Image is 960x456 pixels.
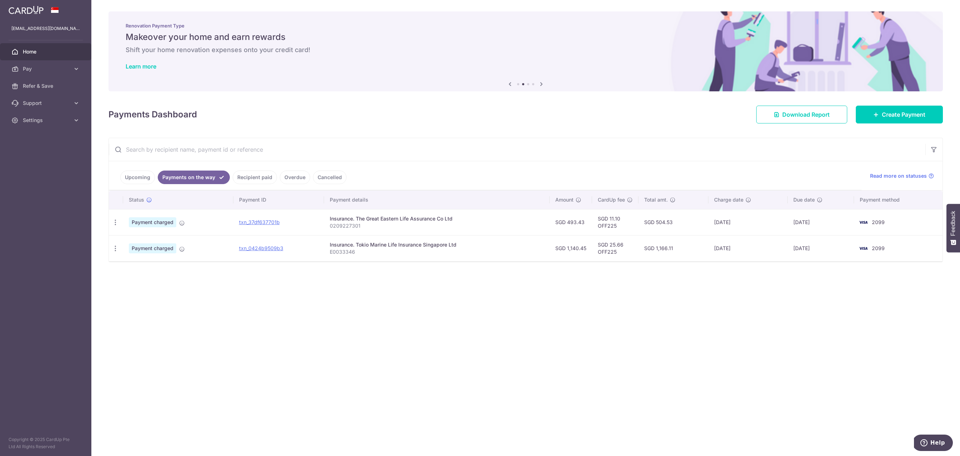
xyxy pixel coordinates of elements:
td: SGD 1,166.11 [638,235,708,261]
p: [EMAIL_ADDRESS][DOMAIN_NAME] [11,25,80,32]
td: SGD 1,140.45 [550,235,592,261]
span: Settings [23,117,70,124]
span: 2099 [872,219,885,225]
a: Learn more [126,63,156,70]
td: [DATE] [788,235,854,261]
span: Download Report [782,110,830,119]
a: txn_0424b9509b3 [239,245,283,251]
div: Insurance. The Great Eastern Life Assurance Co Ltd [330,215,544,222]
td: [DATE] [708,235,788,261]
h4: Payments Dashboard [108,108,197,121]
span: Read more on statuses [870,172,927,179]
img: CardUp [9,6,44,14]
a: Download Report [756,106,847,123]
img: Renovation banner [108,11,943,91]
span: Amount [555,196,574,203]
p: E0033346 [330,248,544,255]
a: Overdue [280,171,310,184]
p: Renovation Payment Type [126,23,926,29]
a: Create Payment [856,106,943,123]
span: Create Payment [882,110,925,119]
h5: Makeover your home and earn rewards [126,31,926,43]
td: SGD 504.53 [638,209,708,235]
img: Bank Card [856,218,870,227]
span: Feedback [950,211,956,236]
th: Payment details [324,191,550,209]
span: Payment charged [129,243,176,253]
a: txn_37df637701b [239,219,280,225]
span: Payment charged [129,217,176,227]
h6: Shift your home renovation expenses onto your credit card! [126,46,926,54]
td: SGD 493.43 [550,209,592,235]
span: Support [23,100,70,107]
td: SGD 25.66 OFF225 [592,235,638,261]
span: Status [129,196,144,203]
span: Due date [793,196,815,203]
img: Bank Card [856,244,870,253]
span: Home [23,48,70,55]
button: Feedback - Show survey [946,204,960,252]
span: CardUp fee [598,196,625,203]
span: Total amt. [644,196,668,203]
a: Upcoming [120,171,155,184]
p: 0209227301 [330,222,544,229]
th: Payment ID [233,191,324,209]
a: Cancelled [313,171,347,184]
a: Read more on statuses [870,172,934,179]
th: Payment method [854,191,943,209]
a: Recipient paid [233,171,277,184]
td: [DATE] [708,209,788,235]
span: Pay [23,65,70,72]
a: Payments on the way [158,171,230,184]
iframe: Opens a widget where you can find more information [914,435,953,452]
td: SGD 11.10 OFF225 [592,209,638,235]
div: Insurance. Tokio Marine Life Insurance Singapore Ltd [330,241,544,248]
span: Charge date [714,196,743,203]
td: [DATE] [788,209,854,235]
input: Search by recipient name, payment id or reference [109,138,925,161]
span: 2099 [872,245,885,251]
span: Refer & Save [23,82,70,90]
